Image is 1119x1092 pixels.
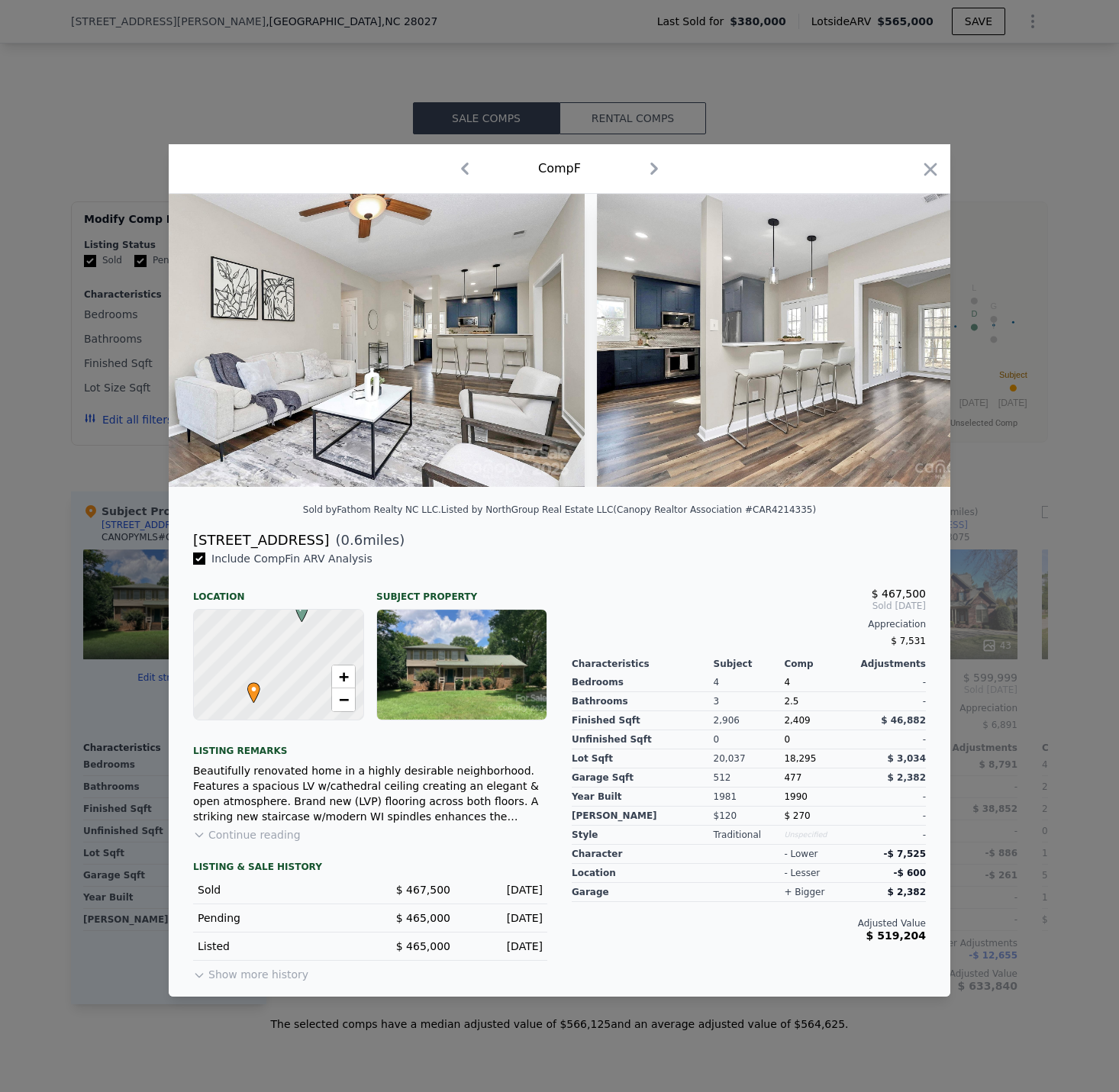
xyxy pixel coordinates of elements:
[198,939,358,954] div: Listed
[714,788,785,807] div: 1981
[714,673,785,692] div: 4
[855,658,926,670] div: Adjustments
[572,711,714,730] div: Finished Sqft
[441,504,816,515] div: Listed by NorthGroup Real Estate LLC (Canopy Realtor Association #CAR4214335)
[888,887,926,897] span: $ 2,382
[714,692,785,711] div: 3
[463,939,543,954] div: [DATE]
[784,848,817,860] div: - lower
[714,826,785,845] div: Traditional
[243,682,253,691] div: •
[572,658,714,670] div: Characteristics
[463,910,543,926] div: [DATE]
[714,768,785,788] div: 512
[198,882,358,897] div: Sold
[339,667,349,686] span: +
[784,692,855,711] div: 2.5
[784,867,820,879] div: - lesser
[855,788,926,807] div: -
[881,715,926,726] span: $ 46,882
[714,807,785,826] div: $120
[572,883,714,902] div: garage
[572,673,714,692] div: Bedrooms
[855,673,926,692] div: -
[572,826,714,845] div: Style
[572,864,714,883] div: location
[538,159,581,178] div: Comp F
[872,588,926,600] span: $ 467,500
[784,658,855,670] div: Comp
[193,733,547,757] div: Listing remarks
[243,678,264,701] span: •
[396,912,450,924] span: $ 465,000
[884,849,926,859] span: -$ 7,525
[572,730,714,749] div: Unfinished Sqft
[597,194,1037,487] img: Property Img
[396,884,450,896] span: $ 467,500
[784,715,810,726] span: 2,409
[572,807,714,826] div: [PERSON_NAME]
[193,763,547,824] div: Beautifully renovated home in a highly desirable neighborhood. Features a spacious LV w/cathedral...
[376,578,547,603] div: Subject Property
[866,929,926,942] span: $ 519,204
[891,636,926,646] span: $ 7,531
[572,768,714,788] div: Garage Sqft
[784,734,790,745] span: 0
[572,845,714,864] div: character
[572,917,926,929] div: Adjusted Value
[784,772,801,783] span: 477
[714,711,785,730] div: 2,906
[292,601,301,610] div: F
[193,961,308,982] button: Show more history
[193,827,301,842] button: Continue reading
[855,730,926,749] div: -
[332,688,355,711] a: Zoom out
[714,749,785,768] div: 20,037
[714,730,785,749] div: 0
[396,940,450,952] span: $ 465,000
[888,772,926,783] span: $ 2,382
[339,690,349,709] span: −
[893,868,926,878] span: -$ 600
[463,882,543,897] div: [DATE]
[572,618,926,630] div: Appreciation
[329,530,405,551] span: ( miles)
[784,826,855,845] div: Unspecified
[784,886,824,898] div: + bigger
[784,753,816,764] span: 18,295
[205,552,379,565] span: Include Comp F in ARV Analysis
[144,194,585,487] img: Property Img
[193,578,364,603] div: Location
[855,826,926,845] div: -
[198,910,358,926] div: Pending
[193,861,547,876] div: LISTING & SALE HISTORY
[784,810,810,821] span: $ 270
[332,665,355,688] a: Zoom in
[193,530,329,551] div: [STREET_ADDRESS]
[784,677,790,688] span: 4
[572,692,714,711] div: Bathrooms
[714,658,785,670] div: Subject
[303,504,441,515] div: Sold by Fathom Realty NC LLC .
[572,749,714,768] div: Lot Sqft
[855,807,926,826] div: -
[572,600,926,612] span: Sold [DATE]
[855,692,926,711] div: -
[784,788,855,807] div: 1990
[572,788,714,807] div: Year Built
[341,532,363,548] span: 0.6
[888,753,926,764] span: $ 3,034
